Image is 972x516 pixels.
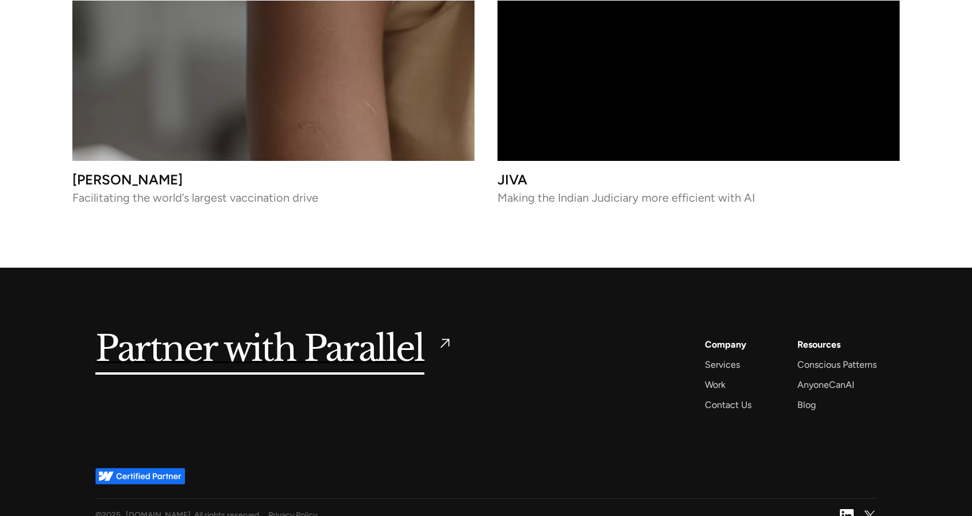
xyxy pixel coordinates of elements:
[705,357,740,372] a: Services
[95,337,425,363] h5: Partner with Parallel
[797,357,877,372] a: Conscious Patterns
[705,397,751,413] a: Contact Us
[797,397,816,413] a: Blog
[497,194,900,202] p: Making the Indian Judiciary more efficient with AI
[497,175,900,184] h3: JIVA
[72,175,475,184] h3: [PERSON_NAME]
[72,194,475,202] p: Facilitating the world’s largest vaccination drive
[705,337,746,352] a: Company
[797,337,840,352] div: Resources
[797,377,854,392] a: AnyoneCanAI
[705,377,726,392] a: Work
[95,337,450,363] a: Partner with Parallel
